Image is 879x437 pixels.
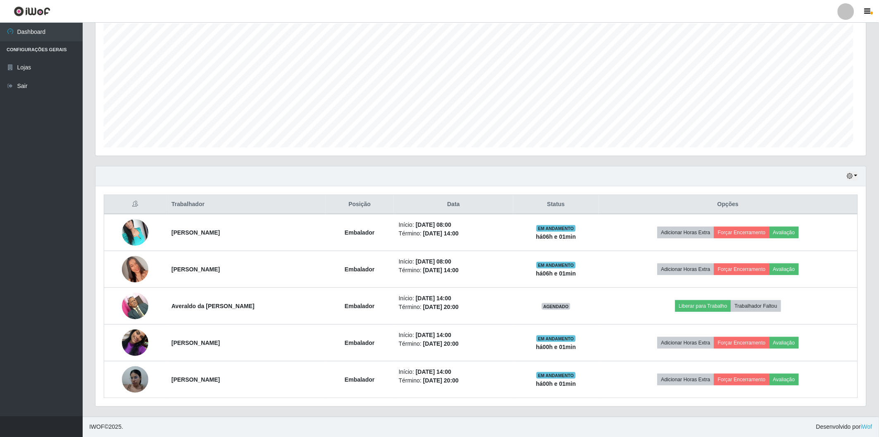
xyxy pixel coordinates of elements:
img: CoreUI Logo [14,6,50,17]
strong: Embalador [345,376,374,383]
li: Término: [399,340,509,348]
button: Adicionar Horas Extra [657,227,714,238]
li: Término: [399,266,509,275]
th: Status [513,195,598,214]
time: [DATE] 14:00 [423,230,459,237]
span: EM ANDAMENTO [536,262,576,268]
button: Forçar Encerramento [714,227,769,238]
strong: [PERSON_NAME] [172,376,220,383]
button: Avaliação [769,227,799,238]
th: Posição [326,195,394,214]
th: Opções [599,195,858,214]
button: Avaliação [769,337,799,349]
img: 1751455620559.jpeg [122,246,148,293]
time: [DATE] 20:00 [423,377,459,384]
span: EM ANDAMENTO [536,372,576,379]
li: Término: [399,229,509,238]
button: Adicionar Horas Extra [657,337,714,349]
time: [DATE] 08:00 [416,258,451,265]
strong: Embalador [345,303,374,309]
time: [DATE] 14:00 [416,368,451,375]
strong: Embalador [345,340,374,346]
strong: [PERSON_NAME] [172,340,220,346]
strong: há 00 h e 01 min [536,344,576,350]
strong: [PERSON_NAME] [172,229,220,236]
li: Início: [399,257,509,266]
button: Liberar para Trabalho [675,300,731,312]
button: Forçar Encerramento [714,337,769,349]
li: Término: [399,376,509,385]
button: Forçar Encerramento [714,264,769,275]
img: 1704842067547.jpeg [122,319,148,366]
img: 1751412729925.jpeg [122,362,148,397]
span: IWOF [89,424,105,430]
time: [DATE] 20:00 [423,304,459,310]
li: Início: [399,221,509,229]
li: Início: [399,294,509,303]
time: [DATE] 20:00 [423,340,459,347]
th: Trabalhador [167,195,326,214]
li: Início: [399,368,509,376]
button: Avaliação [769,264,799,275]
strong: há 06 h e 01 min [536,270,576,277]
span: EM ANDAMENTO [536,335,576,342]
button: Avaliação [769,374,799,385]
strong: Averaldo da [PERSON_NAME] [172,303,255,309]
button: Adicionar Horas Extra [657,374,714,385]
span: AGENDADO [542,303,571,310]
time: [DATE] 14:00 [416,295,451,302]
img: 1697117733428.jpeg [122,288,148,323]
strong: Embalador [345,266,374,273]
strong: Embalador [345,229,374,236]
strong: [PERSON_NAME] [172,266,220,273]
img: 1697796543878.jpeg [122,215,148,250]
strong: há 00 h e 01 min [536,380,576,387]
span: © 2025 . [89,423,123,432]
time: [DATE] 14:00 [416,332,451,338]
span: Desenvolvido por [816,423,872,432]
li: Término: [399,303,509,311]
time: [DATE] 08:00 [416,221,451,228]
button: Trabalhador Faltou [731,300,781,312]
time: [DATE] 14:00 [423,267,459,273]
span: EM ANDAMENTO [536,225,576,232]
button: Forçar Encerramento [714,374,769,385]
th: Data [394,195,514,214]
a: iWof [861,424,872,430]
button: Adicionar Horas Extra [657,264,714,275]
strong: há 06 h e 01 min [536,233,576,240]
li: Início: [399,331,509,340]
